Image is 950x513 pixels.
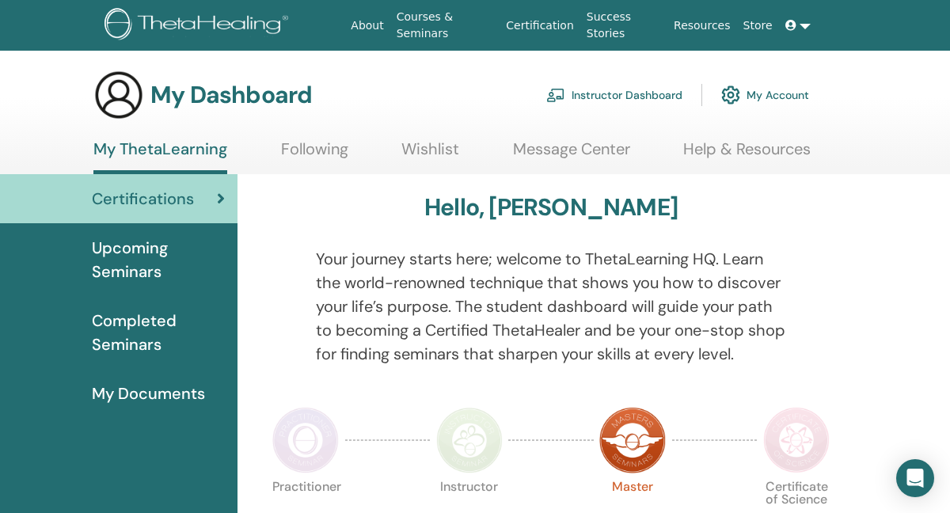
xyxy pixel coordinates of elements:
a: Message Center [513,139,630,170]
a: My ThetaLearning [93,139,227,174]
span: My Documents [92,382,205,405]
a: My Account [721,78,809,112]
img: Master [599,407,666,473]
a: Help & Resources [683,139,811,170]
img: generic-user-icon.jpg [93,70,144,120]
img: Certificate of Science [763,407,830,473]
img: Practitioner [272,407,339,473]
h3: My Dashboard [150,81,312,109]
h3: Hello, [PERSON_NAME] [424,193,678,222]
span: Upcoming Seminars [92,236,225,283]
a: Resources [667,11,737,40]
a: Courses & Seminars [390,2,500,48]
a: Instructor Dashboard [546,78,682,112]
img: logo.png [104,8,294,44]
span: Completed Seminars [92,309,225,356]
img: Instructor [436,407,503,473]
img: cog.svg [721,82,740,108]
p: Your journey starts here; welcome to ThetaLearning HQ. Learn the world-renowned technique that sh... [316,247,787,366]
a: Store [737,11,779,40]
div: Open Intercom Messenger [896,459,934,497]
span: Certifications [92,187,194,211]
img: chalkboard-teacher.svg [546,88,565,102]
a: Certification [500,11,579,40]
a: About [344,11,389,40]
a: Following [281,139,348,170]
a: Wishlist [401,139,459,170]
a: Success Stories [580,2,667,48]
